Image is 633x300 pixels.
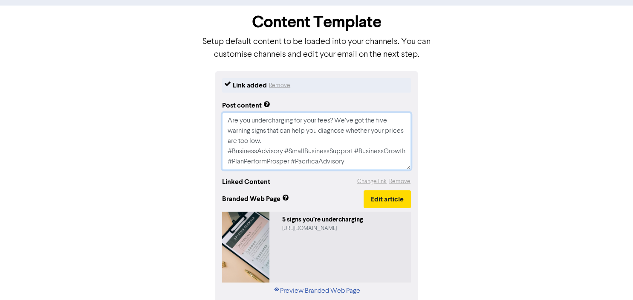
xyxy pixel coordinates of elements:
a: 5 signs you’re undercharging[URL][DOMAIN_NAME] [222,212,411,283]
h1: Content Template [202,12,432,32]
span: Branded Web Page [222,194,364,204]
div: Linked Content [222,177,270,187]
div: https://public2.bomamarketing.com/cp/liH3u0fbhiSZpuZUvZ4Da?sa=6ZrmTeGD8IJ [282,224,408,233]
textarea: Are you undercharging for your fees? We’ve got the five warning signs that can help you diagnose ... [222,113,411,170]
div: Post content [222,100,270,111]
button: Edit article [364,190,411,208]
button: Change link [357,177,387,186]
p: Setup default content to be loaded into your channels. You can customise channels and edit your e... [202,35,432,61]
img: pricing-formula-instruction-8970682.jpg [222,212,269,283]
div: Link added [233,80,267,90]
iframe: Chat Widget [590,259,633,300]
button: Remove [269,80,291,90]
a: Preview Branded Web Page [273,286,360,296]
div: 5 signs you’re undercharging [282,215,408,225]
button: Remove [389,177,411,186]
